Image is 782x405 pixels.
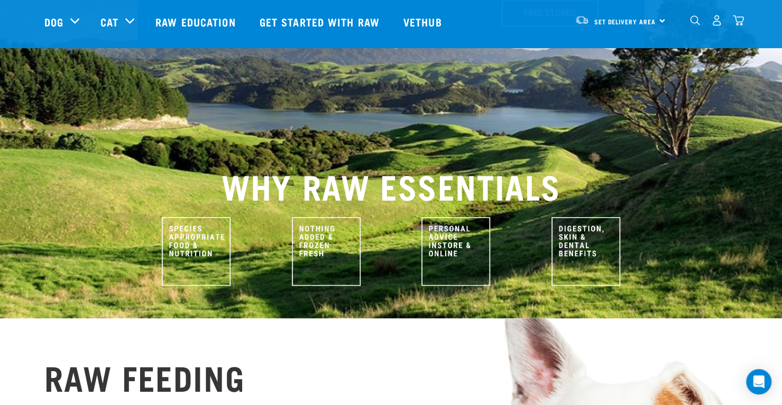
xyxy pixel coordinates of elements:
img: home-icon@2x.png [733,15,744,26]
img: van-moving.png [575,15,589,25]
a: Raw Education [145,1,249,43]
div: Open Intercom Messenger [746,369,771,394]
a: Cat [100,14,118,30]
img: user.png [711,15,722,26]
img: Raw Benefits [551,217,620,286]
a: Dog [44,14,63,30]
a: Get started with Raw [249,1,393,43]
h2: WHY RAW ESSENTIALS [44,166,738,204]
img: Personal Advice [421,217,490,286]
img: home-icon-1@2x.png [690,15,700,25]
span: Set Delivery Area [594,20,656,23]
img: Nothing Added [292,217,361,286]
a: Vethub [393,1,455,43]
img: Species Appropriate Nutrition [162,217,231,286]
